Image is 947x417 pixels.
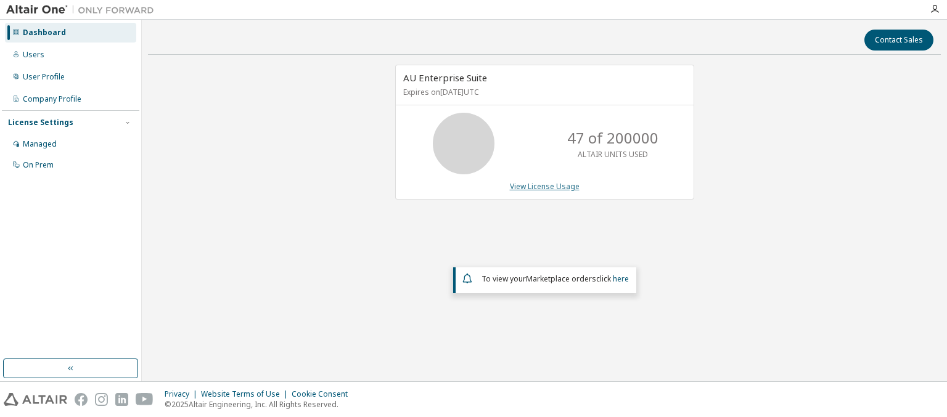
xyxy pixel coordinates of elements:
div: License Settings [8,118,73,128]
p: 47 of 200000 [567,128,658,148]
span: AU Enterprise Suite [403,71,487,84]
a: here [613,273,629,284]
img: linkedin.svg [115,393,128,406]
img: youtube.svg [136,393,154,406]
p: Expires on [DATE] UTC [403,87,683,97]
img: altair_logo.svg [4,393,67,406]
img: Altair One [6,4,160,16]
div: User Profile [23,72,65,82]
em: Marketplace orders [526,273,596,284]
div: Dashboard [23,28,66,38]
div: Users [23,50,44,60]
div: Managed [23,139,57,149]
div: Company Profile [23,94,81,104]
button: Contact Sales [864,30,933,51]
div: Website Terms of Use [201,389,292,399]
div: On Prem [23,160,54,170]
p: ALTAIR UNITS USED [578,149,648,160]
img: facebook.svg [75,393,88,406]
img: instagram.svg [95,393,108,406]
div: Privacy [165,389,201,399]
a: View License Usage [510,181,580,192]
p: © 2025 Altair Engineering, Inc. All Rights Reserved. [165,399,355,410]
span: To view your click [482,273,629,284]
div: Cookie Consent [292,389,355,399]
